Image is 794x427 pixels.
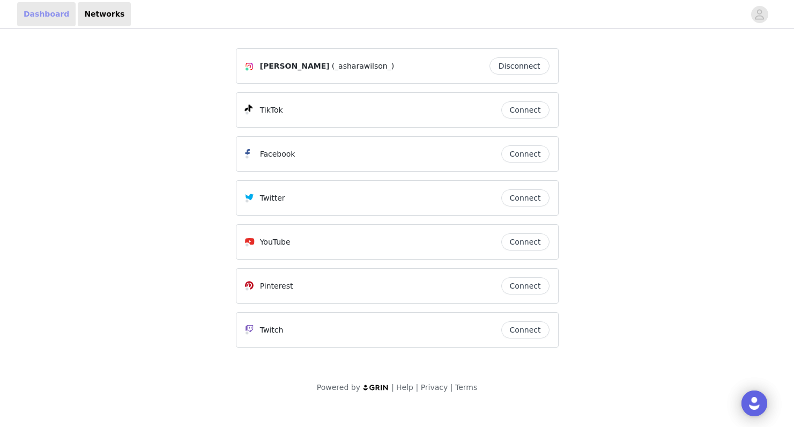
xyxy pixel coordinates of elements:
[455,383,477,392] a: Terms
[260,105,283,116] p: TikTok
[17,2,76,26] a: Dashboard
[501,233,550,251] button: Connect
[415,383,418,392] span: |
[396,383,413,392] a: Help
[421,383,448,392] a: Privacy
[260,281,293,292] p: Pinterest
[78,2,131,26] a: Networks
[332,61,395,72] span: (_asharawilson_)
[501,101,550,119] button: Connect
[754,6,765,23] div: avatar
[260,149,295,160] p: Facebook
[450,383,453,392] span: |
[362,384,389,391] img: logo
[260,325,284,336] p: Twitch
[260,237,291,248] p: YouTube
[391,383,394,392] span: |
[501,321,550,338] button: Connect
[489,57,550,75] button: Disconnect
[260,61,330,72] span: [PERSON_NAME]
[317,383,360,392] span: Powered by
[501,145,550,163] button: Connect
[741,391,767,416] div: Open Intercom Messenger
[501,277,550,295] button: Connect
[260,193,285,204] p: Twitter
[245,62,254,71] img: Instagram Icon
[501,189,550,207] button: Connect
